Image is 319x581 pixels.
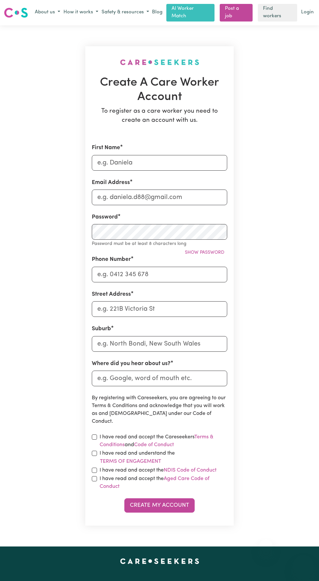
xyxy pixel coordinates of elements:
a: NDIS Code of Conduct [164,468,216,473]
label: I have read and accept the Careseekers and [100,433,227,449]
label: I have read and accept the [100,475,227,490]
label: Email Address [92,178,130,187]
small: Password must be at least 8 characters long [92,241,187,246]
input: e.g. 0412 345 678 [92,267,227,282]
iframe: Button to launch messaging window [293,555,314,576]
a: Careseekers home page [120,558,199,563]
a: Code of Conduct [134,442,174,447]
label: I have read and accept the [100,466,216,474]
a: AI Worker Match [166,4,215,21]
img: Careseekers logo [4,7,28,19]
p: By registering with Careseekers, you are agreeing to our Terms & Conditions and acknowledge that ... [92,394,227,425]
input: e.g. Daniela [92,155,227,171]
input: e.g. North Bondi, New South Wales [92,336,227,352]
button: How it works [62,7,100,18]
iframe: Close message [259,539,272,552]
a: Terms & Conditions [100,434,214,447]
input: e.g. 221B Victoria St [92,301,227,317]
input: e.g. daniela.d88@gmail.com [92,190,227,205]
a: Find workers [258,4,297,21]
h1: Create A Care Worker Account [92,76,227,104]
button: Create My Account [124,498,195,513]
label: I have read and understand the [100,449,227,466]
a: Careseekers logo [4,5,28,20]
input: e.g. Google, word of mouth etc. [92,371,227,386]
a: Blog [151,7,164,18]
a: Login [300,7,315,18]
label: Suburb [92,325,111,333]
button: About us [33,7,62,18]
a: Post a job [220,4,253,21]
label: Phone Number [92,255,131,264]
label: Password [92,213,118,221]
a: Aged Care Code of Conduct [100,476,209,489]
p: To register as a care worker you need to create an account with us. [92,107,227,126]
label: Street Address [92,290,131,299]
button: I have read and understand the [100,457,161,466]
button: Show password [182,248,227,258]
span: Show password [185,250,224,255]
button: Safety & resources [100,7,151,18]
label: First Name [92,144,120,152]
label: Where did you hear about us? [92,360,171,368]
